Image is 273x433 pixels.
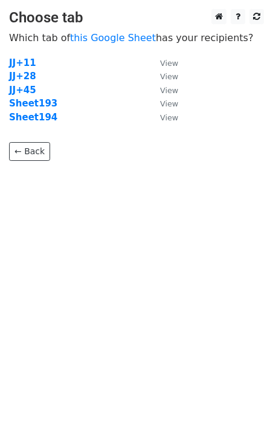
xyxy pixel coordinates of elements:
p: Which tab of has your recipients? [9,31,264,44]
a: Sheet193 [9,98,57,109]
a: Sheet194 [9,112,57,123]
small: View [160,99,178,108]
a: View [148,71,178,82]
small: View [160,86,178,95]
h3: Choose tab [9,9,264,27]
a: View [148,98,178,109]
a: View [148,85,178,96]
a: this Google Sheet [70,32,156,44]
a: ← Back [9,142,50,161]
a: View [148,112,178,123]
a: JJ+11 [9,57,36,68]
a: JJ+45 [9,85,36,96]
small: View [160,113,178,122]
small: View [160,72,178,81]
small: View [160,59,178,68]
a: JJ+28 [9,71,36,82]
a: View [148,57,178,68]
